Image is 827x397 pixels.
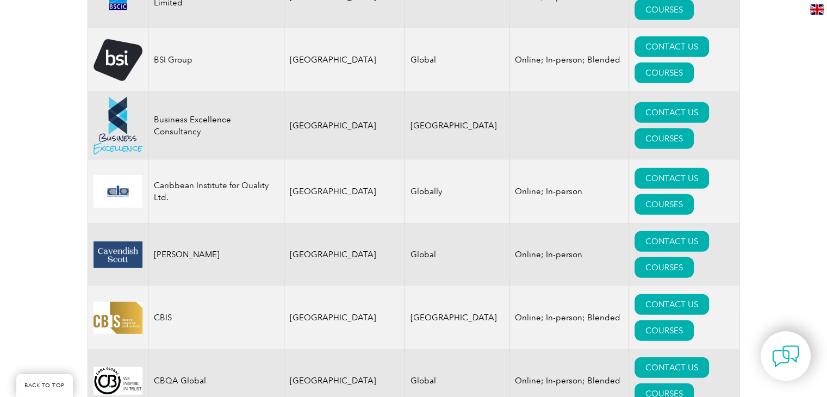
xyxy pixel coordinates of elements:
[94,39,142,81] img: 5f72c78c-dabc-ea11-a814-000d3a79823d-logo.png
[284,286,405,349] td: [GEOGRAPHIC_DATA]
[148,160,284,223] td: Caribbean Institute for Quality Ltd.
[94,367,142,395] img: 6f6ba32e-03e9-eb11-bacb-00224814b282-logo.png
[635,36,709,57] a: CONTACT US
[16,374,73,397] a: BACK TO TOP
[148,91,284,160] td: Business Excellence Consultancy
[635,294,709,315] a: CONTACT US
[405,223,509,286] td: Global
[635,102,709,123] a: CONTACT US
[635,231,709,252] a: CONTACT US
[635,320,694,341] a: COURSES
[509,286,629,349] td: Online; In-person; Blended
[94,97,142,154] img: 48df379e-2966-eb11-a812-00224814860b-logo.png
[810,4,824,15] img: en
[509,28,629,91] td: Online; In-person; Blended
[635,257,694,278] a: COURSES
[635,128,694,149] a: COURSES
[635,194,694,215] a: COURSES
[148,223,284,286] td: [PERSON_NAME]
[405,28,509,91] td: Global
[635,168,709,189] a: CONTACT US
[509,223,629,286] td: Online; In-person
[94,241,142,268] img: 58800226-346f-eb11-a812-00224815377e-logo.png
[148,286,284,349] td: CBIS
[284,160,405,223] td: [GEOGRAPHIC_DATA]
[284,223,405,286] td: [GEOGRAPHIC_DATA]
[148,28,284,91] td: BSI Group
[284,28,405,91] td: [GEOGRAPHIC_DATA]
[635,357,709,378] a: CONTACT US
[509,160,629,223] td: Online; In-person
[94,175,142,208] img: d6ccebca-6c76-ed11-81ab-0022481565fd-logo.jpg
[635,63,694,83] a: COURSES
[772,343,799,370] img: contact-chat.png
[405,286,509,349] td: [GEOGRAPHIC_DATA]
[405,160,509,223] td: Globally
[94,302,142,334] img: 07dbdeaf-5408-eb11-a813-000d3ae11abd-logo.jpg
[284,91,405,160] td: [GEOGRAPHIC_DATA]
[405,91,509,160] td: [GEOGRAPHIC_DATA]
